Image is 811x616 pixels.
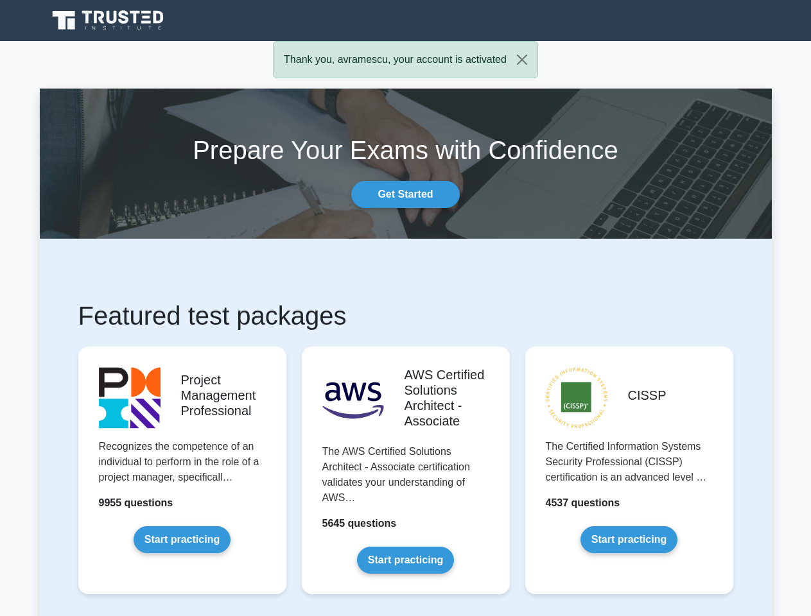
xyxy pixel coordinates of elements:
a: Start practicing [357,547,454,574]
a: Start practicing [580,526,677,553]
a: Get Started [351,181,459,208]
h1: Featured test packages [78,300,733,331]
button: Close [507,42,537,78]
div: Thank you, avramescu, your account is activated [273,41,538,78]
h1: Prepare Your Exams with Confidence [40,135,772,166]
a: Start practicing [134,526,231,553]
